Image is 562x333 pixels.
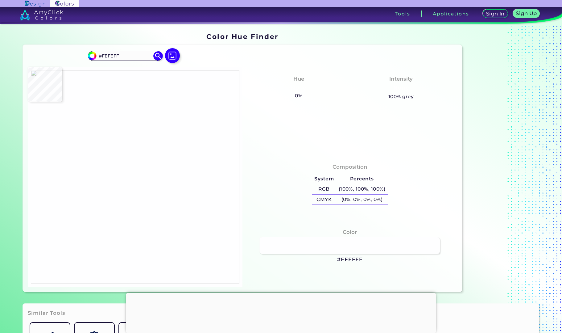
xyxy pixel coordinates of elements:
[153,51,163,61] img: icon search
[293,74,304,83] h4: Hue
[337,256,363,263] h3: #FEFEFF
[333,162,367,171] h4: Composition
[20,9,63,20] img: logo_artyclick_colors_white.svg
[433,11,469,16] h3: Applications
[312,195,336,205] h5: CMYK
[389,74,413,83] h4: Intensity
[343,228,357,237] h4: Color
[312,184,336,194] h5: RGB
[336,174,388,184] h5: Percents
[312,174,336,184] h5: System
[288,84,309,92] h3: None
[336,184,388,194] h5: (100%, 100%, 100%)
[97,52,154,60] input: type color..
[336,195,388,205] h5: (0%, 0%, 0%, 0%)
[126,293,436,331] iframe: Advertisement
[388,93,414,101] h5: 100% grey
[487,11,504,16] h5: Sign In
[25,1,45,6] img: ArtyClick Design logo
[292,92,304,100] h5: 0%
[465,30,542,294] iframe: Advertisement
[517,11,536,16] h5: Sign Up
[514,10,539,18] a: Sign Up
[165,48,180,63] img: icon picture
[391,84,411,92] h3: None
[484,10,506,18] a: Sign In
[28,310,65,317] h3: Similar Tools
[206,32,278,41] h1: Color Hue Finder
[395,11,410,16] h3: Tools
[31,70,239,284] img: 1a3cac17-1c7d-43ff-b7d4-15514eb7b54b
